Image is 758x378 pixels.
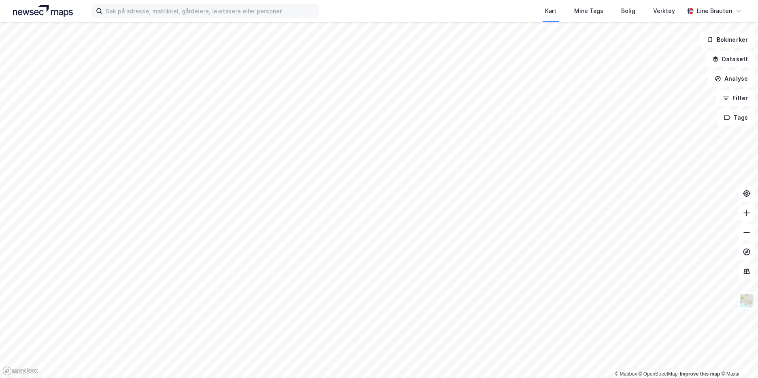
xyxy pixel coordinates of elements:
[697,6,732,16] div: Line Brauten
[545,6,556,16] div: Kart
[574,6,603,16] div: Mine Tags
[621,6,635,16] div: Bolig
[708,71,755,87] button: Analyse
[739,293,754,308] img: Z
[717,110,755,126] button: Tags
[700,32,755,48] button: Bokmerker
[102,5,319,17] input: Søk på adresse, matrikkel, gårdeiere, leietakere eller personer
[2,366,38,376] a: Mapbox homepage
[680,371,720,377] a: Improve this map
[718,339,758,378] div: Kontrollprogram for chat
[718,339,758,378] iframe: Chat Widget
[639,371,678,377] a: OpenStreetMap
[716,90,755,106] button: Filter
[705,51,755,67] button: Datasett
[615,371,637,377] a: Mapbox
[13,5,73,17] img: logo.a4113a55bc3d86da70a041830d287a7e.svg
[653,6,675,16] div: Verktøy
